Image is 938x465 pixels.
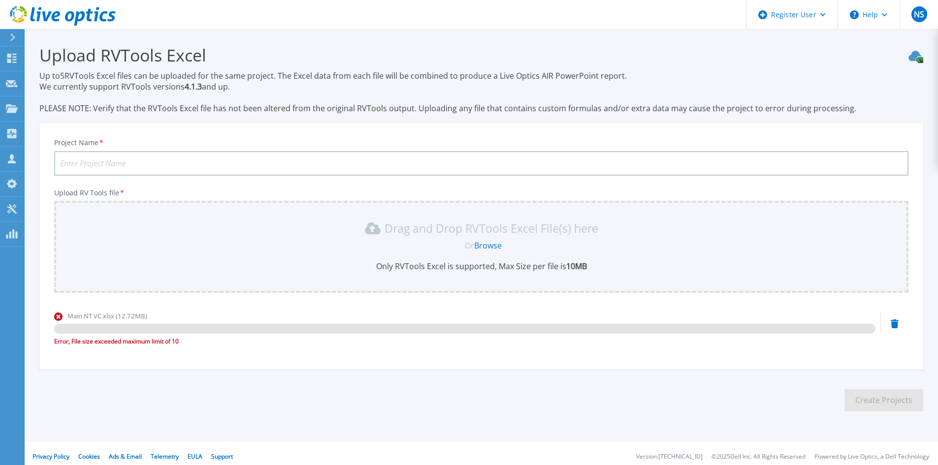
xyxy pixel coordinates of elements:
b: 10MB [566,261,587,272]
p: Drag and Drop RVTools Excel File(s) here [385,223,598,233]
a: Privacy Policy [32,452,69,461]
a: EULA [188,452,202,461]
a: Support [211,452,233,461]
li: © 2025 Dell Inc. All Rights Reserved [712,454,806,460]
a: Cookies [78,452,100,461]
li: Powered by Live Optics, a Dell Technology [814,454,929,460]
button: Create Projects [844,389,923,411]
a: Ads & Email [109,452,142,461]
span: Or [465,240,474,251]
p: Only RVTools Excel is supported, Max Size per file is [60,261,903,272]
a: Telemetry [151,452,179,461]
a: Browse [474,240,502,251]
label: Project Name [54,139,104,146]
p: Up to 5 RVTools Excel files can be uploaded for the same project. The Excel data from each file w... [39,70,923,114]
div: Drag and Drop RVTools Excel File(s) here OrBrowseOnly RVTools Excel is supported, Max Size per fi... [60,220,903,272]
div: Error, File size exceeded maximum limit of 10 [54,337,875,346]
input: Enter Project Name [54,151,908,176]
h3: Upload RVTools Excel [39,44,923,66]
li: Version: [TECHNICAL_ID] [636,454,703,460]
span: NS [914,10,924,18]
p: Upload RV Tools file [54,189,908,197]
strong: 4.1.3 [185,81,202,92]
span: Main NT VC.xlsx (12.72MB) [67,311,147,320]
